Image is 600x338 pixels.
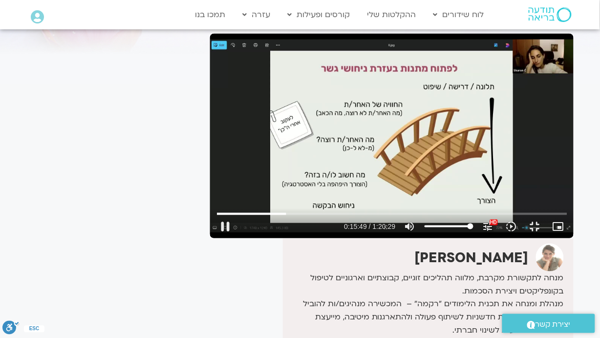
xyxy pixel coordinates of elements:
[429,5,489,24] a: לוח שידורים
[363,5,421,24] a: ההקלטות שלי
[285,271,564,298] p: מנחה לתקשורת מקרבת, מלווה תהליכים זוגיים, קבוצתיים וארגוניים לטיפול בקונפליקטים ויצירת הסכמות.
[285,298,564,338] p: מנהלת ומנחה את תכנית הלימודים "רקמה" – המכשירה מנהיגים/ות להוביל שימוש בפרקטיקות חדשניות לשיתוף פ...
[191,5,231,24] a: תמכו בנו
[415,248,529,267] strong: [PERSON_NAME]
[536,318,571,331] span: יצירת קשר
[283,5,355,24] a: קורסים ופעילות
[529,7,572,22] img: תודעה בריאה
[502,314,595,333] a: יצירת קשר
[536,244,564,271] img: שרון כרמל
[238,5,276,24] a: עזרה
